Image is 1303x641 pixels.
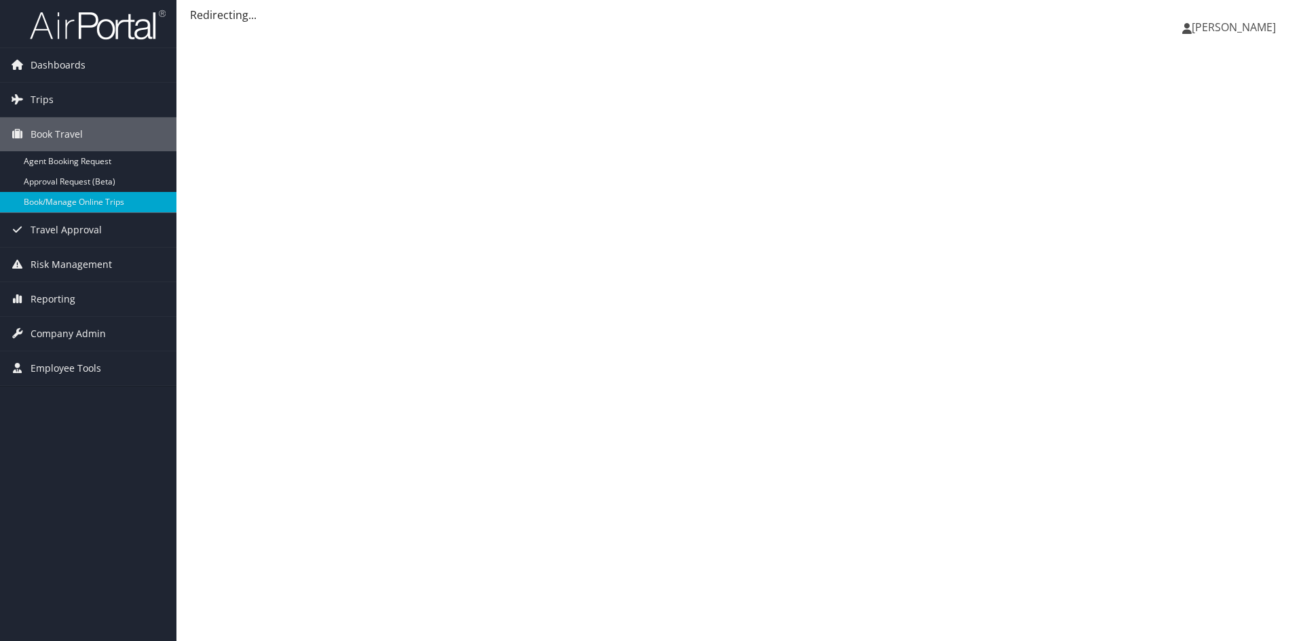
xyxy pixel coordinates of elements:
[190,7,1289,23] div: Redirecting...
[30,9,166,41] img: airportal-logo.png
[31,282,75,316] span: Reporting
[31,83,54,117] span: Trips
[31,248,112,281] span: Risk Management
[31,48,86,82] span: Dashboards
[31,117,83,151] span: Book Travel
[31,351,101,385] span: Employee Tools
[1192,20,1276,35] span: [PERSON_NAME]
[1182,7,1289,47] a: [PERSON_NAME]
[31,317,106,351] span: Company Admin
[31,213,102,247] span: Travel Approval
